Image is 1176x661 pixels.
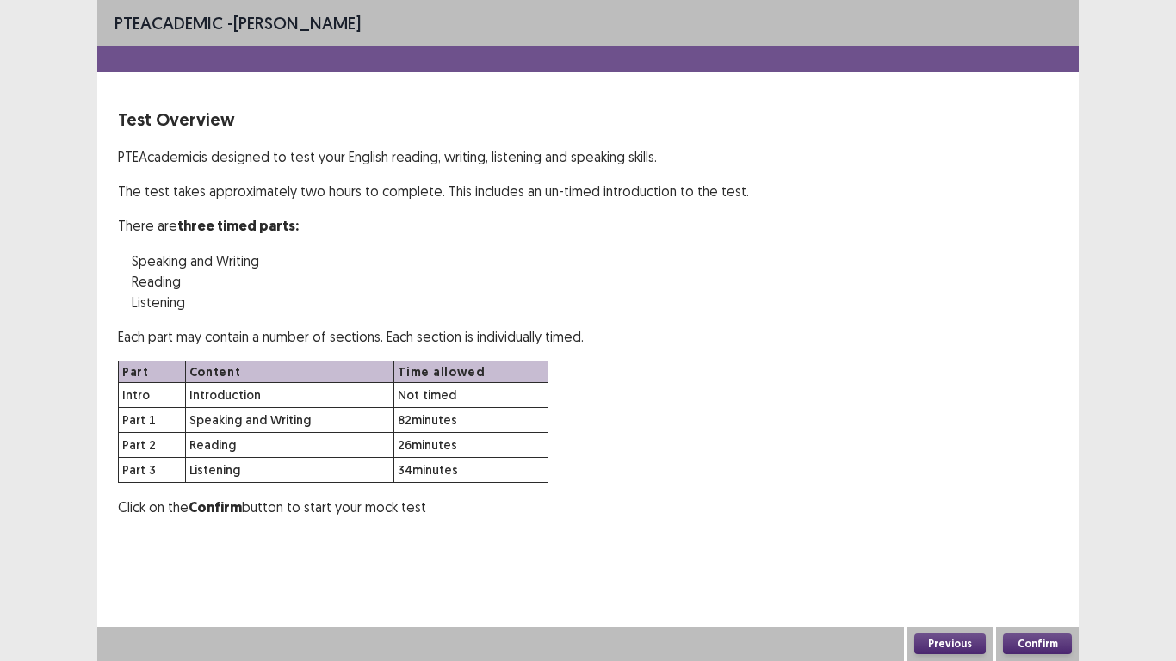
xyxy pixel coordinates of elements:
[132,292,1058,312] p: Listening
[177,217,299,235] strong: three timed parts:
[119,361,186,383] th: Part
[394,361,548,383] th: Time allowed
[185,408,394,433] td: Speaking and Writing
[185,361,394,383] th: Content
[119,408,186,433] td: Part 1
[119,433,186,458] td: Part 2
[115,10,361,36] p: - [PERSON_NAME]
[119,458,186,483] td: Part 3
[394,408,548,433] td: 82 minutes
[189,498,242,516] strong: Confirm
[394,383,548,408] td: Not timed
[394,458,548,483] td: 34 minutes
[119,383,186,408] td: Intro
[914,633,986,654] button: Previous
[185,383,394,408] td: Introduction
[1003,633,1072,654] button: Confirm
[394,433,548,458] td: 26 minutes
[132,250,1058,271] p: Speaking and Writing
[118,146,1058,167] p: PTE Academic is designed to test your English reading, writing, listening and speaking skills.
[185,433,394,458] td: Reading
[118,326,1058,347] p: Each part may contain a number of sections. Each section is individually timed.
[115,12,223,34] span: PTE academic
[118,215,1058,237] p: There are
[118,107,1058,133] p: Test Overview
[185,458,394,483] td: Listening
[132,271,1058,292] p: Reading
[118,181,1058,201] p: The test takes approximately two hours to complete. This includes an un-timed introduction to the...
[118,497,1058,518] p: Click on the button to start your mock test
